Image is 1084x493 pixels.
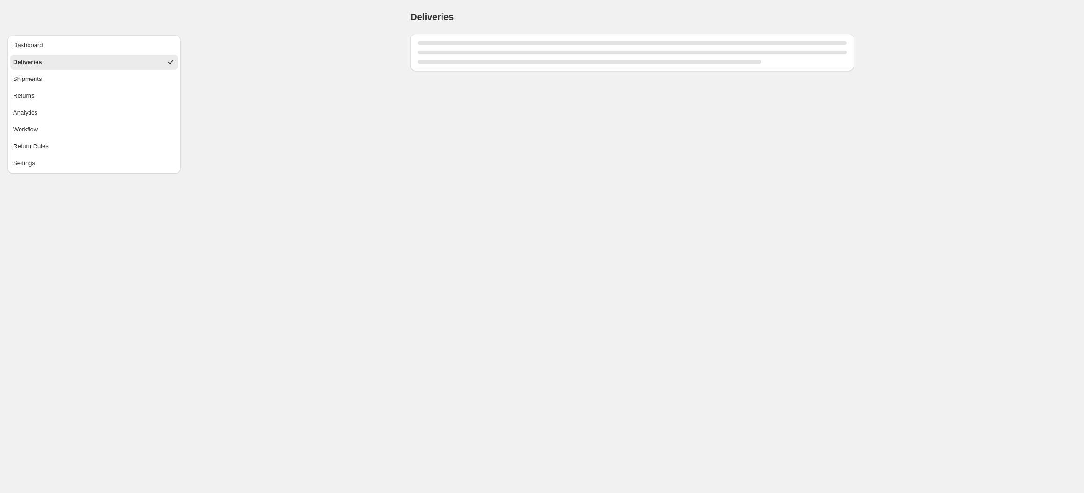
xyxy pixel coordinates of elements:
h1: Deliveries [410,11,454,22]
span: Analytics [13,108,37,117]
button: Settings [10,156,178,171]
span: Settings [13,159,35,168]
span: Shipments [13,74,42,84]
button: Deliveries [10,55,178,70]
span: Dashboard [13,41,43,50]
button: Workflow [10,122,178,137]
button: Returns [10,88,178,103]
button: Analytics [10,105,178,120]
span: Deliveries [13,58,42,67]
button: Return Rules [10,139,178,154]
span: Returns [13,91,35,101]
span: Return Rules [13,142,49,151]
span: Workflow [13,125,38,134]
button: Dashboard [10,38,178,53]
button: Shipments [10,72,178,87]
